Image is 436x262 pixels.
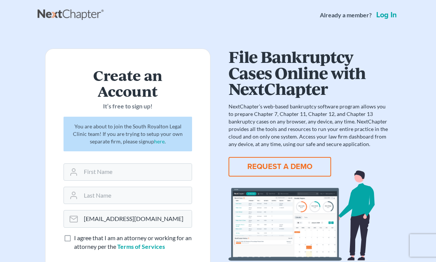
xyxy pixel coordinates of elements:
a: Terms of Services [117,243,165,250]
input: Email Address [81,210,192,227]
input: First Name [81,164,192,180]
p: NextChapter’s web-based bankruptcy software program allows you to prepare Chapter 7, Chapter 11, ... [229,103,388,148]
p: It’s free to sign up! [64,102,192,111]
input: Last Name [81,187,192,204]
a: Log in [375,11,398,19]
button: REQUEST A DEMO [229,157,331,177]
div: You are about to join the South Royalton Legal Clinic team! If you are trying to setup your own s... [64,117,192,151]
a: here [154,138,165,145]
img: dashboard-867a026336fddd4d87f0941869007d5e2a59e2bc3a7d80a2916e9f42c0117099.svg [229,171,388,261]
h1: File Bankruptcy Cases Online with NextChapter [229,49,388,97]
h2: Create an Account [64,67,192,99]
span: I agree that I am an attorney or working for an attorney per the [74,234,192,250]
strong: Already a member? [320,11,372,20]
